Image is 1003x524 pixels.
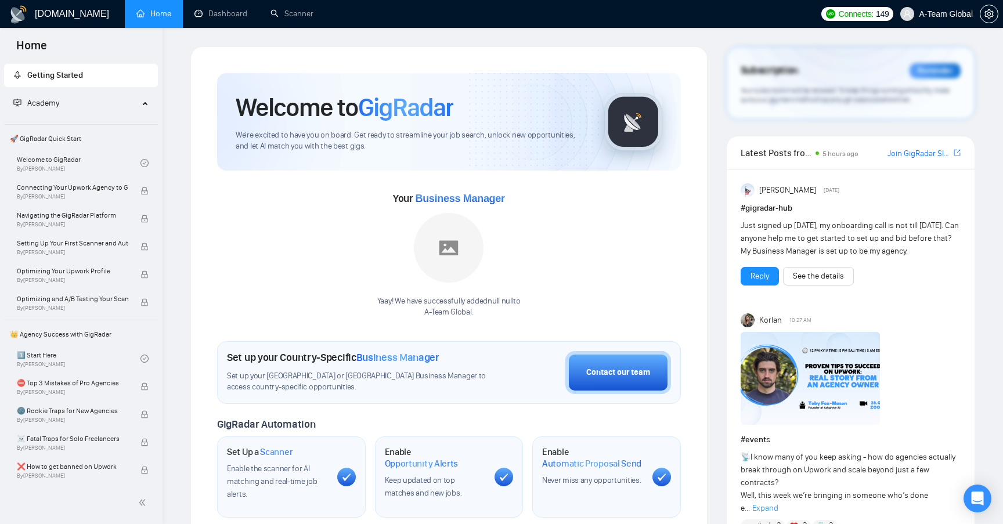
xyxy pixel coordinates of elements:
span: Academy [27,98,59,108]
span: Subscription [741,61,798,81]
span: Set up your [GEOGRAPHIC_DATA] or [GEOGRAPHIC_DATA] Business Manager to access country-specific op... [227,371,493,393]
span: By [PERSON_NAME] [17,472,128,479]
span: We're excited to have you on board. Get ready to streamline your job search, unlock new opportuni... [236,130,586,152]
span: 🌚 Rookie Traps for New Agencies [17,405,128,417]
span: fund-projection-screen [13,99,21,107]
span: By [PERSON_NAME] [17,277,128,284]
span: Korlan [759,314,782,327]
span: 🚀 GigRadar Quick Start [5,127,157,150]
h1: # gigradar-hub [741,202,961,215]
a: See the details [793,270,844,283]
h1: Enable [385,446,486,469]
span: rocket [13,71,21,79]
div: Open Intercom Messenger [964,485,991,512]
span: Setting Up Your First Scanner and Auto-Bidder [17,237,128,249]
span: Just signed up [DATE], my onboarding call is not till [DATE]. Can anyone help me to get started t... [741,221,959,256]
h1: Set Up a [227,446,293,458]
button: setting [980,5,998,23]
span: By [PERSON_NAME] [17,249,128,256]
img: Korlan [741,313,755,327]
img: upwork-logo.png [826,9,835,19]
span: Connecting Your Upwork Agency to GigRadar [17,182,128,193]
div: Yaay! We have successfully added null null to [377,296,521,318]
span: user [903,10,911,18]
li: Getting Started [4,64,158,87]
span: By [PERSON_NAME] [17,389,128,396]
span: Academy [13,98,59,108]
span: Business Manager [356,351,439,364]
img: Anisuzzaman Khan [741,183,755,197]
span: Automatic Proposal Send [542,458,641,469]
span: ⛔ Top 3 Mistakes of Pro Agencies [17,377,128,389]
span: By [PERSON_NAME] [17,305,128,312]
span: Connects: [839,8,874,20]
span: 📡 [741,452,751,462]
button: Reply [741,267,779,286]
p: A-Team Global . [377,307,521,318]
img: logo [9,5,28,24]
span: Your [393,192,505,205]
h1: Welcome to [236,92,453,123]
span: Business Manager [415,193,504,204]
span: By [PERSON_NAME] [17,221,128,228]
span: Expand [752,503,778,513]
h1: Set up your Country-Specific [227,351,439,364]
span: double-left [138,497,150,508]
button: Contact our team [565,351,671,394]
span: export [954,148,961,157]
span: Scanner [260,446,293,458]
span: 149 [876,8,889,20]
div: Reminder [910,63,961,78]
a: Join GigRadar Slack Community [887,147,951,160]
span: check-circle [140,355,149,363]
span: lock [140,438,149,446]
span: lock [140,215,149,223]
img: placeholder.png [414,213,484,283]
span: lock [140,466,149,474]
span: lock [140,298,149,306]
span: ❌ How to get banned on Upwork [17,461,128,472]
a: Welcome to GigRadarBy[PERSON_NAME] [17,150,140,176]
span: Optimizing Your Upwork Profile [17,265,128,277]
span: Opportunity Alerts [385,458,459,469]
a: Reply [751,270,769,283]
span: lock [140,243,149,251]
span: 5 hours ago [822,150,858,158]
span: [DATE] [824,185,839,196]
a: setting [980,9,998,19]
span: By [PERSON_NAME] [17,445,128,451]
span: Enable the scanner for AI matching and real-time job alerts. [227,464,317,499]
span: Keep updated on top matches and new jobs. [385,475,462,498]
h1: Enable [542,446,643,469]
img: F09C1F8H75G-Event%20with%20Tobe%20Fox-Mason.png [741,332,880,425]
span: ☠️ Fatal Traps for Solo Freelancers [17,433,128,445]
span: 10:27 AM [789,315,811,326]
span: Latest Posts from the GigRadar Community [741,146,812,160]
span: lock [140,270,149,279]
span: Your subscription will be renewed. To keep things running smoothly, make sure your payment method... [741,86,950,104]
span: GigRadar [358,92,453,123]
div: Contact our team [586,366,650,379]
a: export [954,147,961,158]
span: [PERSON_NAME] [759,184,816,197]
span: Home [7,37,56,62]
span: 👑 Agency Success with GigRadar [5,323,157,346]
a: searchScanner [270,9,313,19]
span: By [PERSON_NAME] [17,193,128,200]
a: 1️⃣ Start HereBy[PERSON_NAME] [17,346,140,371]
span: lock [140,187,149,195]
span: I know many of you keep asking - how do agencies actually break through on Upwork and scale beyon... [741,452,955,513]
span: lock [140,410,149,418]
span: Optimizing and A/B Testing Your Scanner for Better Results [17,293,128,305]
span: check-circle [140,159,149,167]
a: dashboardDashboard [194,9,247,19]
span: By [PERSON_NAME] [17,417,128,424]
span: Never miss any opportunities. [542,475,641,485]
span: GigRadar Automation [217,418,315,431]
a: homeHome [136,9,171,19]
button: See the details [783,267,854,286]
h1: # events [741,433,961,446]
img: gigradar-logo.png [604,93,662,151]
span: Navigating the GigRadar Platform [17,209,128,221]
